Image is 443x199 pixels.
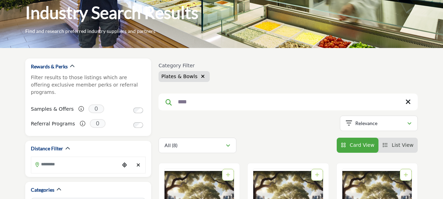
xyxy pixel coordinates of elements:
[31,145,63,152] h2: Distance Filter
[392,142,414,148] span: List View
[31,74,146,96] p: Filter results to those listings which are offering exclusive member perks or referral programs.
[315,172,319,178] a: Add To List
[133,122,143,128] input: Switch to Referral Programs
[159,138,236,153] button: All (8)
[133,108,143,113] input: Switch to Samples & Offers
[378,138,418,153] li: List View
[165,142,177,149] p: All (8)
[340,116,418,131] button: Relevance
[350,142,374,148] span: Card View
[133,158,143,173] div: Clear search location
[90,119,106,128] span: 0
[31,118,75,130] label: Referral Programs
[159,94,418,110] input: Search Keyword
[88,104,104,113] span: 0
[226,172,230,178] a: Add To List
[161,74,197,79] span: Plates & Bowls
[25,28,155,35] p: Find and research preferred industry suppliers and partners
[31,103,74,115] label: Samples & Offers
[25,2,199,23] h1: Industry Search Results
[31,63,68,70] h2: Rewards & Perks
[31,186,54,193] h2: Categories
[120,158,130,173] div: Choose your current location
[383,142,414,148] a: View List
[355,120,377,127] p: Relevance
[337,138,379,153] li: Card View
[404,172,408,178] a: Add To List
[159,63,210,69] h6: Category Filter
[341,142,375,148] a: View Card
[31,158,120,171] input: Search Location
